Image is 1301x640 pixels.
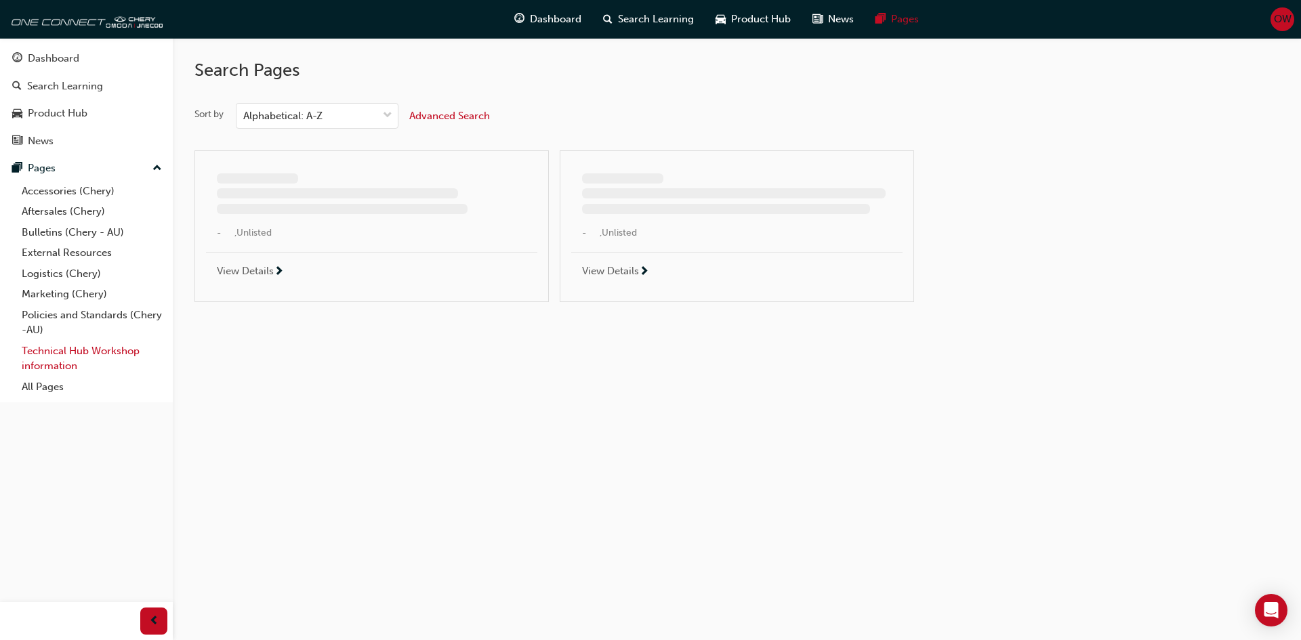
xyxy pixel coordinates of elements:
a: Technical Hub Workshop information [16,341,167,377]
span: prev-icon [149,613,159,630]
a: guage-iconDashboard [503,5,592,33]
a: All Pages [16,377,167,398]
button: Advanced Search [409,103,490,129]
img: oneconnect [7,5,163,33]
a: Logistics (Chery) [16,263,167,284]
div: Sort by [194,108,224,121]
a: news-iconNews [802,5,865,33]
span: news-icon [812,11,823,28]
span: car-icon [12,108,22,120]
span: - , Unlisted [217,223,526,241]
span: pages-icon [12,163,22,175]
span: search-icon [12,81,22,93]
span: undefined-icon [225,227,234,238]
a: Product Hub [5,101,167,126]
div: Product Hub [28,106,87,121]
span: - , Unlisted [582,223,892,241]
button: OW [1271,7,1294,31]
span: Search Learning [618,12,694,27]
span: Dashboard [530,12,581,27]
button: Pages [5,156,167,181]
a: Policies and Standards (Chery -AU) [16,305,167,341]
div: Alphabetical: A-Z [243,108,323,124]
span: next-icon [639,266,649,278]
a: Search Learning [5,74,167,99]
span: search-icon [603,11,613,28]
span: news-icon [12,135,22,148]
span: News [828,12,854,27]
div: Search Learning [27,79,103,94]
span: OW [1274,12,1292,27]
a: search-iconSearch Learning [592,5,705,33]
a: pages-iconPages [865,5,930,33]
span: View Details [582,263,639,279]
a: Dashboard [5,46,167,71]
span: Advanced Search [409,110,490,122]
div: Open Intercom Messenger [1255,594,1287,626]
span: View Details [217,263,274,279]
span: guage-icon [514,11,524,28]
div: Pages [28,161,56,176]
span: up-icon [152,160,162,177]
a: car-iconProduct Hub [705,5,802,33]
span: Pages [891,12,919,27]
div: Dashboard [28,51,79,66]
a: Marketing (Chery) [16,284,167,305]
h2: Search Pages [194,60,1279,81]
span: next-icon [274,266,284,278]
span: car-icon [716,11,726,28]
a: Aftersales (Chery) [16,201,167,222]
a: Bulletins (Chery - AU) [16,222,167,243]
span: pages-icon [875,11,886,28]
button: DashboardSearch LearningProduct HubNews [5,43,167,156]
span: undefined-icon [590,227,600,238]
a: News [5,129,167,154]
a: Accessories (Chery) [16,181,167,202]
a: External Resources [16,242,167,263]
div: News [28,133,54,149]
span: down-icon [383,107,392,125]
span: Product Hub [731,12,791,27]
span: guage-icon [12,53,22,65]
